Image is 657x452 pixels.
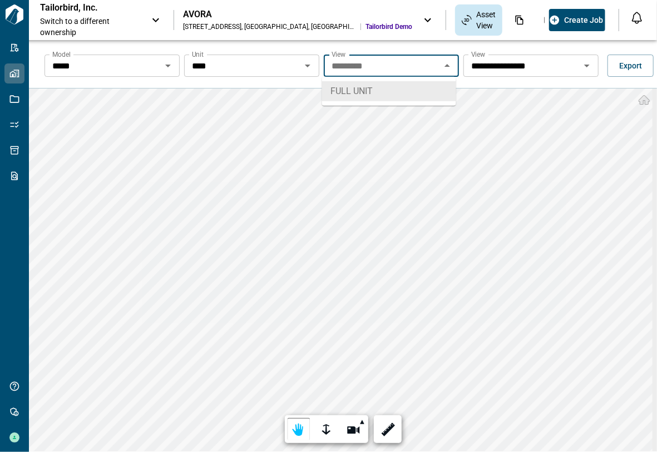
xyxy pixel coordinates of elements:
div: AVORA [183,9,412,20]
span: Create Job [565,14,604,26]
span: Tailorbird Demo [365,22,412,31]
div: Documents [508,11,531,30]
span: Switch to a different ownership [40,16,140,38]
button: Export [607,55,654,77]
div: [STREET_ADDRESS] , [GEOGRAPHIC_DATA] , [GEOGRAPHIC_DATA] [183,22,356,31]
button: Open notification feed [628,9,646,27]
button: Close [439,58,455,73]
p: Tailorbird, Inc. [40,2,140,13]
li: FULL UNIT [322,81,456,101]
span: Export [619,60,642,71]
button: Open [579,58,595,73]
button: Create Job [549,9,605,31]
div: Asset View [455,4,502,36]
div: Photos [537,11,560,30]
button: Open [300,58,315,73]
button: Open [160,58,176,73]
label: View [332,50,346,59]
label: Model [52,50,71,59]
label: View [471,50,486,59]
label: Unit [192,50,204,59]
span: Asset View [476,9,496,31]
